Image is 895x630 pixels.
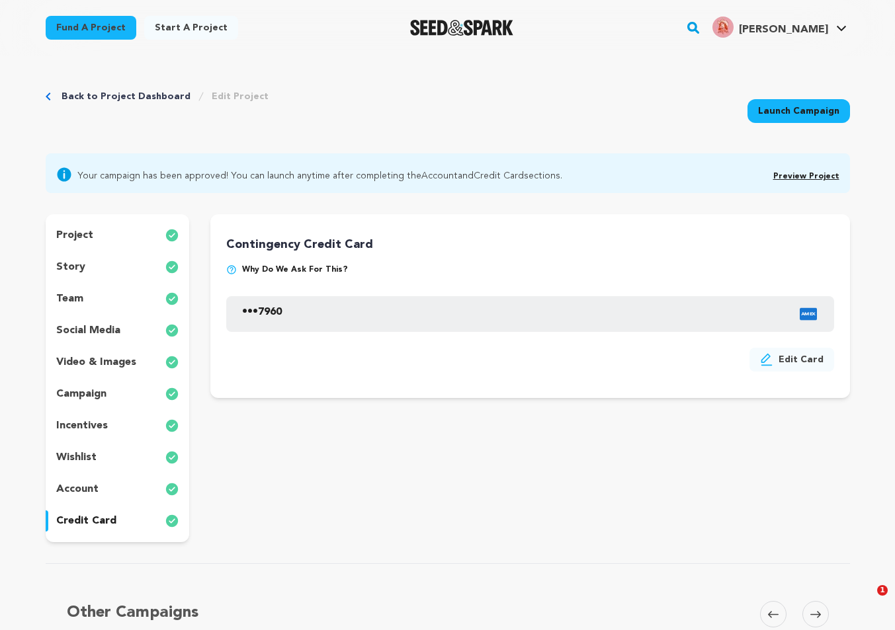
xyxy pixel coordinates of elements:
[56,323,120,338] p: social media
[56,481,99,497] p: account
[474,171,524,180] a: Credit Card
[242,304,282,324] p: •••7960
[46,288,190,309] button: team
[56,386,107,402] p: campaign
[56,354,136,370] p: video & images
[212,90,269,103] a: Edit Project
[165,481,179,497] img: check-circle-full.svg
[77,167,562,182] span: Your campaign has been approved! You can launch anytime after completing the and sections.
[242,264,348,275] span: Why do we ask for this?
[46,256,190,278] button: story
[56,291,83,307] p: team
[410,20,514,36] img: Seed&Spark Logo Dark Mode
[165,354,179,370] img: check-circle-full.svg
[46,415,190,436] button: incentives
[46,510,190,532] button: credit card
[798,304,818,324] img: amex.png
[226,264,237,275] img: help-circle.svg
[56,227,93,243] p: project
[165,259,179,275] img: check-circle-full.svg
[46,383,190,405] button: campaign
[56,259,85,275] p: story
[773,173,839,180] a: Preview Project
[46,320,190,341] button: social media
[739,24,828,35] span: [PERSON_NAME]
[165,386,179,402] img: check-circle-full.svg
[46,225,190,246] button: project
[165,418,179,434] img: check-circle-full.svg
[712,17,828,38] div: Jaclyn B.'s Profile
[877,585,888,596] span: 1
[710,14,849,42] span: Jaclyn B.'s Profile
[712,17,734,38] img: 0655cc4c8eef5284.jpg
[749,348,834,372] button: Edit Card
[46,352,190,373] button: video & images
[421,171,458,180] a: Account
[850,585,882,617] iframe: Intercom live chat
[46,479,190,500] button: account
[56,513,116,529] p: credit card
[46,447,190,468] button: wishlist
[56,450,97,465] p: wishlist
[747,99,850,123] a: Launch Campaign
[62,90,191,103] a: Back to Project Dashboard
[410,20,514,36] a: Seed&Spark Homepage
[226,235,833,254] h2: Contingency Credit Card
[165,291,179,307] img: check-circle-full.svg
[165,513,179,529] img: check-circle-full.svg
[56,418,108,434] p: incentives
[67,601,198,625] h5: Other Campaigns
[165,227,179,243] img: check-circle-full.svg
[165,323,179,338] img: check-circle-full.svg
[710,14,849,38] a: Jaclyn B.'s Profile
[165,450,179,465] img: check-circle-full.svg
[46,16,136,40] a: Fund a project
[144,16,238,40] a: Start a project
[46,90,269,103] div: Breadcrumb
